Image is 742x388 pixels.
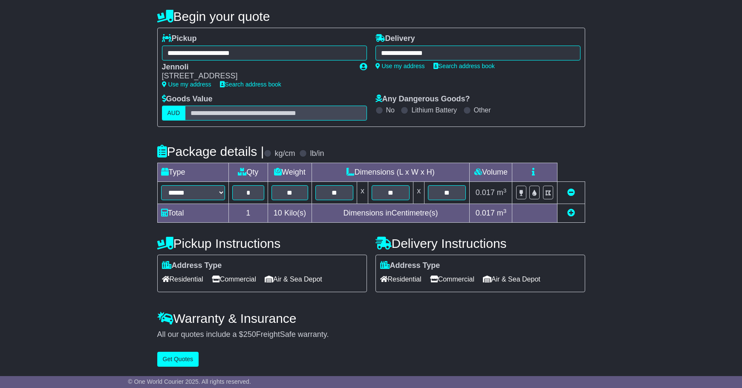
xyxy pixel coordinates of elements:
[497,209,507,217] span: m
[375,63,425,69] a: Use my address
[162,261,222,270] label: Address Type
[157,9,585,23] h4: Begin your quote
[312,163,470,182] td: Dimensions (L x W x H)
[312,204,470,223] td: Dimensions in Centimetre(s)
[386,106,395,114] label: No
[430,273,474,286] span: Commercial
[483,273,540,286] span: Air & Sea Depot
[503,208,507,214] sup: 3
[567,209,575,217] a: Add new item
[243,330,256,339] span: 250
[380,261,440,270] label: Address Type
[162,72,351,81] div: [STREET_ADDRESS]
[497,188,507,197] span: m
[268,163,312,182] td: Weight
[157,311,585,325] h4: Warranty & Insurance
[162,273,203,286] span: Residential
[220,81,281,88] a: Search address book
[375,34,415,43] label: Delivery
[268,204,312,223] td: Kilo(s)
[228,163,268,182] td: Qty
[162,106,186,121] label: AUD
[162,81,211,88] a: Use my address
[474,106,491,114] label: Other
[375,95,470,104] label: Any Dangerous Goods?
[212,273,256,286] span: Commercial
[157,163,228,182] td: Type
[375,236,585,250] h4: Delivery Instructions
[228,204,268,223] td: 1
[413,182,424,204] td: x
[567,188,575,197] a: Remove this item
[162,63,351,72] div: Jennoli
[162,95,213,104] label: Goods Value
[433,63,495,69] a: Search address book
[157,330,585,339] div: All our quotes include a $ FreightSafe warranty.
[411,106,457,114] label: Lithium Battery
[310,149,324,158] label: lb/in
[274,209,282,217] span: 10
[357,182,368,204] td: x
[162,34,197,43] label: Pickup
[274,149,295,158] label: kg/cm
[157,204,228,223] td: Total
[157,352,199,367] button: Get Quotes
[476,209,495,217] span: 0.017
[157,236,367,250] h4: Pickup Instructions
[503,187,507,194] sup: 3
[157,144,264,158] h4: Package details |
[380,273,422,286] span: Residential
[470,163,512,182] td: Volume
[476,188,495,197] span: 0.017
[128,378,251,385] span: © One World Courier 2025. All rights reserved.
[265,273,322,286] span: Air & Sea Depot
